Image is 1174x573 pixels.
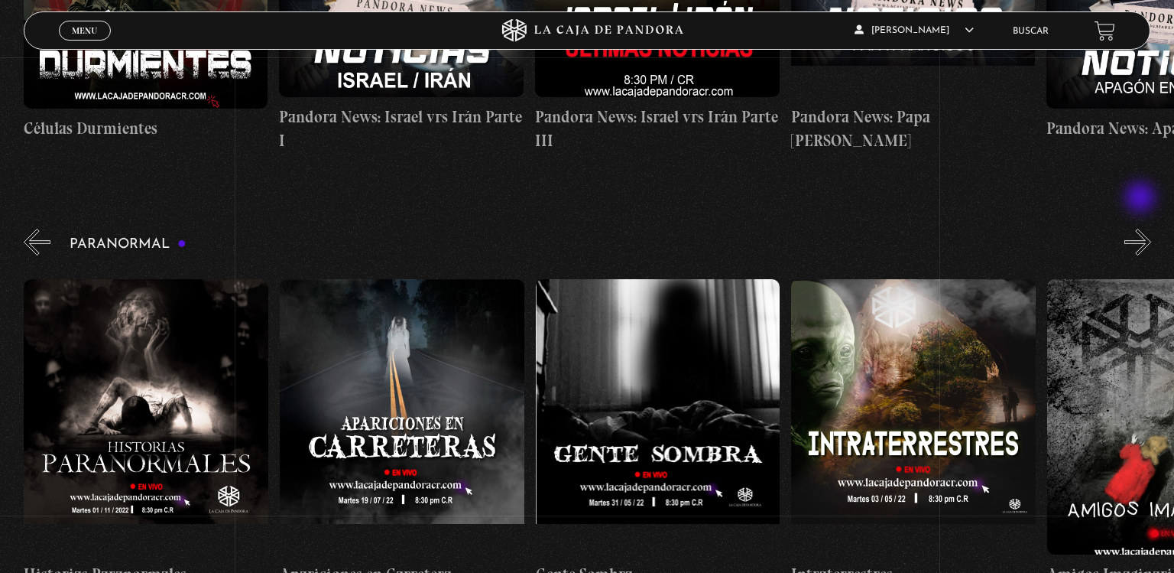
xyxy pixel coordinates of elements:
[72,26,97,35] span: Menu
[1013,27,1049,36] a: Buscar
[855,26,974,35] span: [PERSON_NAME]
[24,229,50,256] button: Previous
[279,105,524,153] h4: Pandora News: Israel vrs Irán Parte I
[24,116,268,141] h4: Células Durmientes
[1124,229,1151,256] button: Next
[535,105,780,153] h4: Pandora News: Israel vrs Irán Parte III
[791,105,1036,153] h4: Pandora News: Papa [PERSON_NAME]
[1095,20,1115,41] a: View your shopping cart
[70,237,186,252] h3: Paranormal
[67,39,103,50] span: Cerrar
